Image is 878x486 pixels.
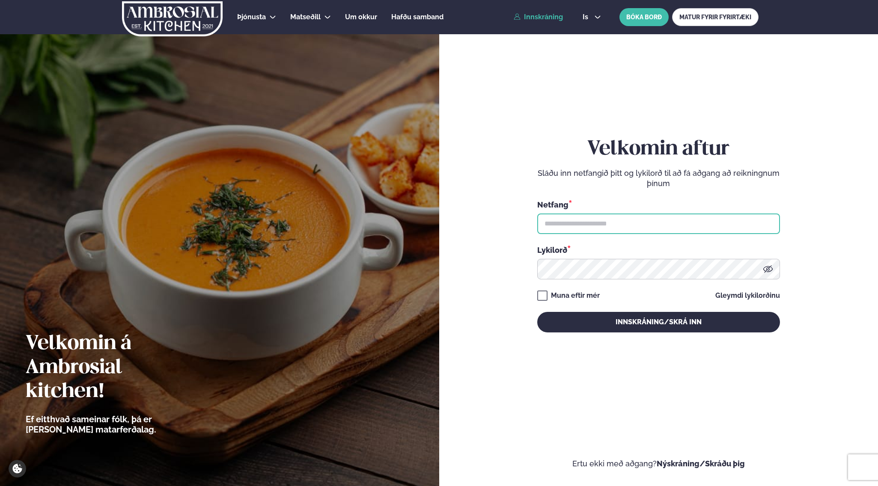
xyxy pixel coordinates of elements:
a: MATUR FYRIR FYRIRTÆKI [672,8,759,26]
a: Hafðu samband [391,12,443,22]
a: Innskráning [514,13,563,21]
h2: Velkomin á Ambrosial kitchen! [26,332,203,404]
p: Sláðu inn netfangið þitt og lykilorð til að fá aðgang að reikningnum þínum [537,168,780,189]
h2: Velkomin aftur [537,137,780,161]
img: logo [121,1,223,36]
button: BÓKA BORÐ [619,8,669,26]
span: Þjónusta [237,13,266,21]
a: Gleymdi lykilorðinu [715,292,780,299]
a: Cookie settings [9,460,26,477]
a: Þjónusta [237,12,266,22]
a: Matseðill [290,12,321,22]
button: is [576,14,608,21]
div: Lykilorð [537,244,780,255]
span: is [583,14,591,21]
p: Ertu ekki með aðgang? [465,459,853,469]
span: Matseðill [290,13,321,21]
span: Um okkur [345,13,377,21]
div: Netfang [537,199,780,210]
a: Nýskráning/Skráðu þig [657,459,745,468]
button: Innskráning/Skrá inn [537,312,780,332]
span: Hafðu samband [391,13,443,21]
p: Ef eitthvað sameinar fólk, þá er [PERSON_NAME] matarferðalag. [26,414,203,435]
a: Um okkur [345,12,377,22]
